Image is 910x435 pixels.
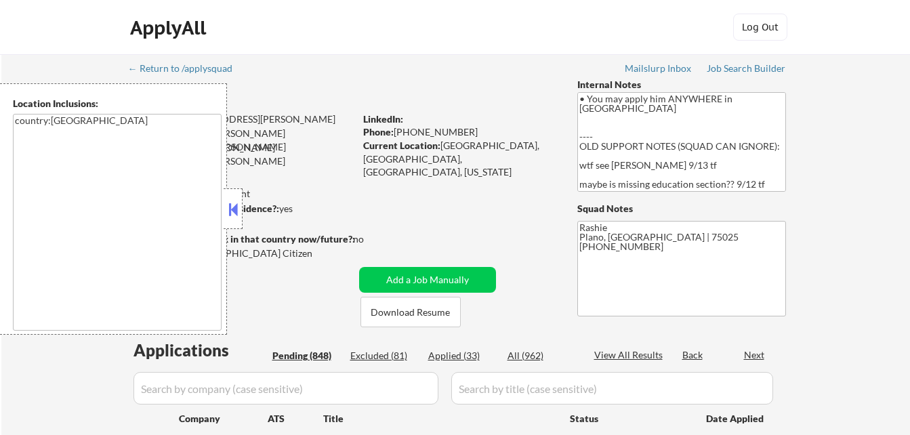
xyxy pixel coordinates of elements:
div: Applications [133,342,268,358]
button: Log Out [733,14,787,41]
div: Back [682,348,704,362]
div: View All Results [594,348,667,362]
div: Job Search Builder [707,64,786,73]
strong: Current Location: [363,140,440,151]
a: Job Search Builder [707,63,786,77]
div: Yes, I am a [DEMOGRAPHIC_DATA] Citizen [129,247,358,260]
strong: LinkedIn: [363,113,403,125]
div: Excluded (81) [350,349,418,362]
div: [PHONE_NUMBER] [363,125,555,139]
div: Pending (848) [272,349,340,362]
button: Add a Job Manually [359,267,496,293]
div: Next [744,348,766,362]
div: Status [570,406,686,430]
div: [PERSON_NAME] [129,88,408,105]
div: ← Return to /applysquad [128,64,245,73]
input: Search by title (case sensitive) [451,372,773,405]
input: Search by company (case sensitive) [133,372,438,405]
div: Title [323,412,557,426]
div: [GEOGRAPHIC_DATA], [GEOGRAPHIC_DATA], [GEOGRAPHIC_DATA], [US_STATE] [363,139,555,179]
div: Applied (33) [428,349,496,362]
div: no [353,232,392,246]
div: Location Inclusions: [13,97,222,110]
a: Mailslurp Inbox [625,63,692,77]
div: Internal Notes [577,78,786,91]
div: Squad Notes [577,202,786,215]
strong: Phone: [363,126,394,138]
button: Download Resume [360,297,461,327]
div: ApplyAll [130,16,210,39]
div: ATS [268,412,323,426]
div: Mailslurp Inbox [625,64,692,73]
a: ← Return to /applysquad [128,63,245,77]
div: Company [179,412,268,426]
div: All (962) [508,349,575,362]
div: Date Applied [706,412,766,426]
